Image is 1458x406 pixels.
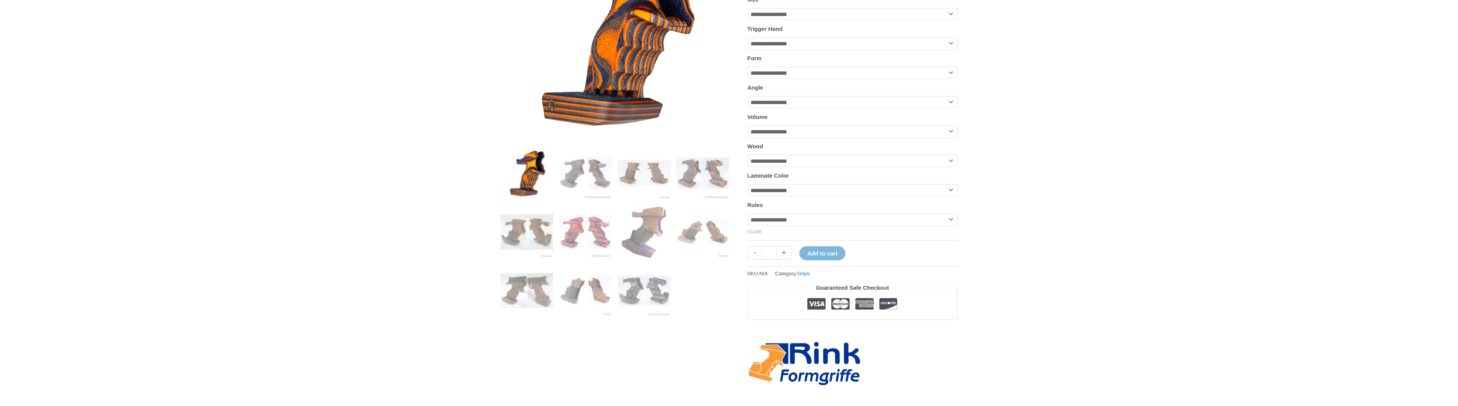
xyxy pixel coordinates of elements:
img: Rink Grip for Sport Pistol - Image 4 [676,147,729,200]
img: Rink Grip for Sport Pistol [500,147,553,200]
label: Wood [747,143,763,149]
legend: Guaranteed Safe Checkout [813,282,892,293]
img: Rink Grip for Sport Pistol - Image 5 [500,205,553,258]
button: Add to cart [799,246,845,260]
img: Rink Grip for Sport Pistol - Image 6 [559,205,612,258]
span: SKU: [747,269,768,278]
a: + [777,246,791,260]
img: Rink Grip for Sport Pistol - Image 11 [618,264,670,317]
label: Volume [747,114,768,120]
img: Rink Grip for Sport Pistol - Image 9 [500,264,553,317]
img: Rink Grip for Sport Pistol - Image 3 [618,147,670,200]
label: Form [747,55,762,61]
label: Rules [747,202,763,208]
img: Rink Grip for Sport Pistol - Image 2 [559,147,612,200]
span: N/A [759,271,768,276]
input: Product quantity [762,246,777,260]
label: Laminate Color [747,172,789,179]
a: Grips [797,271,810,276]
label: Trigger Hand [747,26,783,32]
a: Rink-Formgriffe [747,340,862,387]
img: Rink Grip for Sport Pistol - Image 7 [618,205,670,258]
span: Category: [775,269,810,278]
a: Clear options [747,229,762,234]
img: Rink Sport Pistol Grip [676,205,729,258]
a: - [747,246,762,260]
iframe: Customer reviews powered by Trustpilot [747,326,958,335]
label: Angle [747,84,763,91]
img: Rink Grip for Sport Pistol - Image 10 [559,264,612,317]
